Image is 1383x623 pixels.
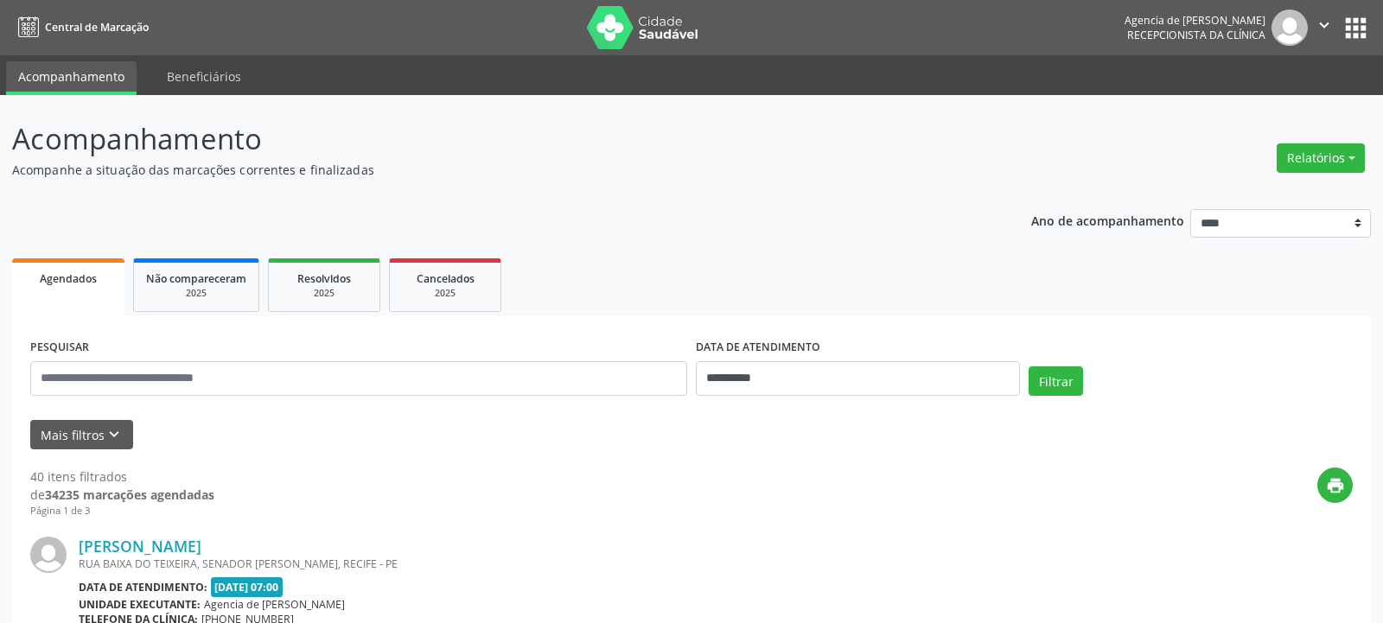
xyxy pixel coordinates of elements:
span: Cancelados [417,271,475,286]
p: Acompanhamento [12,118,963,161]
a: Central de Marcação [12,13,149,41]
div: Página 1 de 3 [30,504,214,518]
span: Agencia de [PERSON_NAME] [204,597,345,612]
div: 2025 [402,287,488,300]
i:  [1315,16,1334,35]
button: print [1317,467,1353,503]
div: de [30,486,214,504]
button: Mais filtroskeyboard_arrow_down [30,420,133,450]
p: Acompanhe a situação das marcações correntes e finalizadas [12,161,963,179]
div: Agencia de [PERSON_NAME] [1125,13,1265,28]
button: Relatórios [1277,143,1365,173]
label: PESQUISAR [30,334,89,361]
a: Acompanhamento [6,61,137,95]
p: Ano de acompanhamento [1031,209,1184,231]
b: Unidade executante: [79,597,201,612]
label: DATA DE ATENDIMENTO [696,334,820,361]
button: Filtrar [1029,366,1083,396]
div: 40 itens filtrados [30,467,214,486]
i: keyboard_arrow_down [105,425,124,444]
span: Recepcionista da clínica [1127,28,1265,42]
b: Data de atendimento: [79,580,207,594]
button: apps [1341,13,1371,43]
button:  [1308,10,1341,46]
div: RUA BAIXA DO TEIXEIRA, SENADOR [PERSON_NAME], RECIFE - PE [79,556,1093,571]
img: img [30,537,67,573]
a: Beneficiários [155,61,253,92]
strong: 34235 marcações agendadas [45,486,214,503]
img: img [1271,10,1308,46]
div: 2025 [146,287,246,300]
span: Central de Marcação [45,20,149,35]
span: Resolvidos [297,271,351,286]
div: 2025 [281,287,367,300]
span: Agendados [40,271,97,286]
i: print [1326,476,1345,495]
span: Não compareceram [146,271,246,286]
a: [PERSON_NAME] [79,537,201,556]
span: [DATE] 07:00 [211,577,284,597]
